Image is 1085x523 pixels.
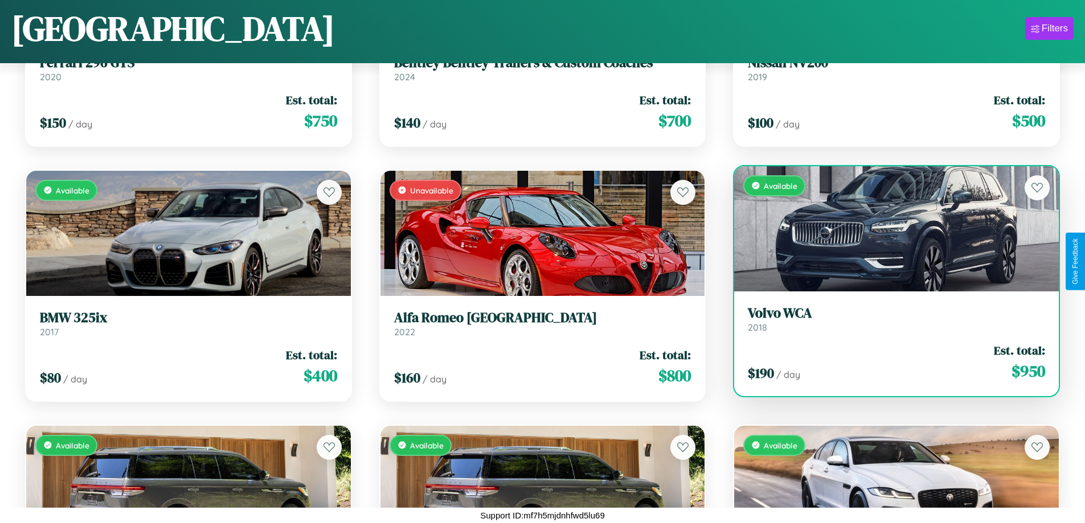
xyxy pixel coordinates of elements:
[40,55,337,83] a: Ferrari 296 GTS2020
[394,326,415,337] span: 2022
[286,92,337,108] span: Est. total:
[1012,109,1045,132] span: $ 500
[1025,17,1074,40] button: Filters
[764,440,797,450] span: Available
[994,342,1045,359] span: Est. total:
[410,440,444,450] span: Available
[994,92,1045,108] span: Est. total:
[40,310,337,326] h3: BMW 325ix
[1042,23,1068,34] div: Filters
[56,440,89,450] span: Available
[394,310,691,326] h3: Alfa Romeo [GEOGRAPHIC_DATA]
[304,109,337,132] span: $ 750
[658,109,691,132] span: $ 700
[748,322,767,333] span: 2018
[394,368,420,387] span: $ 160
[40,310,337,337] a: BMW 325ix2017
[423,118,447,130] span: / day
[410,186,453,195] span: Unavailable
[748,364,774,382] span: $ 190
[40,71,62,83] span: 2020
[40,113,66,132] span: $ 150
[394,55,691,71] h3: Bentley Bentley Trailers & Custom Coaches
[640,92,691,108] span: Est. total:
[394,113,420,132] span: $ 140
[286,347,337,363] span: Est. total:
[480,508,604,523] p: Support ID: mf7h5mjdnhfwd5lu69
[11,5,335,52] h1: [GEOGRAPHIC_DATA]
[394,71,415,83] span: 2024
[764,181,797,191] span: Available
[394,310,691,337] a: Alfa Romeo [GEOGRAPHIC_DATA]2022
[748,305,1045,333] a: Volvo WCA2018
[40,368,61,387] span: $ 80
[304,364,337,387] span: $ 400
[394,55,691,83] a: Bentley Bentley Trailers & Custom Coaches2024
[63,373,87,385] span: / day
[748,55,1045,83] a: Nissan NV2002019
[1012,360,1045,382] span: $ 950
[423,373,447,385] span: / day
[748,71,767,83] span: 2019
[68,118,92,130] span: / day
[1071,238,1079,285] div: Give Feedback
[776,118,800,130] span: / day
[640,347,691,363] span: Est. total:
[56,186,89,195] span: Available
[40,326,59,337] span: 2017
[658,364,691,387] span: $ 800
[40,55,337,71] h3: Ferrari 296 GTS
[776,369,800,380] span: / day
[748,113,773,132] span: $ 100
[748,55,1045,71] h3: Nissan NV200
[748,305,1045,322] h3: Volvo WCA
